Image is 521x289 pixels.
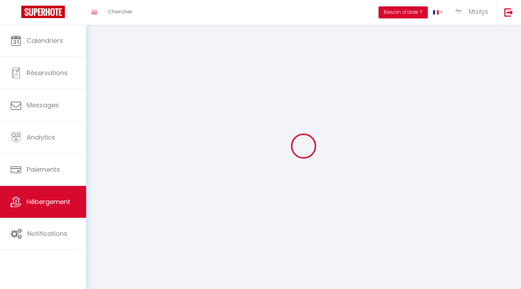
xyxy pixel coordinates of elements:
[108,8,133,15] span: Chercher
[27,68,68,77] span: Réservations
[27,197,70,206] span: Hébergement
[453,6,464,17] img: ...
[27,229,67,238] span: Notifications
[27,36,63,45] span: Calendriers
[27,133,55,142] span: Analytics
[379,6,428,18] button: Besoin d'aide ?
[27,165,60,174] span: Paiements
[21,6,65,18] img: Super Booking
[504,8,513,17] img: logout
[469,7,488,16] span: Maïlys
[6,3,27,24] button: Ouvrir le widget de chat LiveChat
[27,101,59,109] span: Messages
